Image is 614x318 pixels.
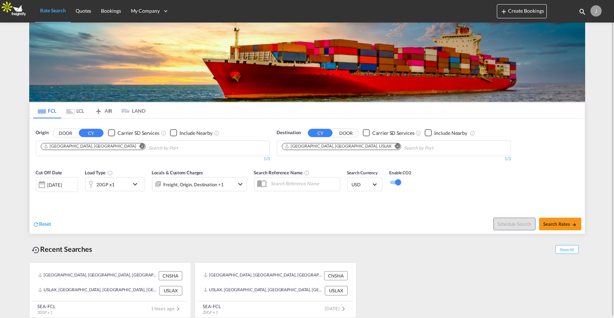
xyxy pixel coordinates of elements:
div: USLAX [325,286,348,295]
md-datepicker: Select [36,191,41,201]
button: Remove [135,143,145,150]
button: Note: By default Schedule search will only considerorigin ports, destination ports and cut off da... [493,218,536,230]
input: Chips input. [148,143,215,154]
div: 20GP x1icon-chevron-down [85,177,145,191]
div: USLAX, Los Angeles, CA, United States, North America, Americas [203,286,323,295]
md-chips-wrap: Chips container. Use arrow keys to select chips. [281,141,474,154]
div: [DATE] [36,177,78,192]
span: Search Rates [543,221,577,227]
div: SEA-FCL [203,303,221,310]
span: Load Type [85,170,113,175]
div: USLAX [159,286,182,295]
md-icon: icon-chevron-down [236,180,245,188]
md-tab-item: AIR [89,103,118,118]
span: [DATE] [325,306,348,311]
span: Enable CO2 [390,170,411,175]
div: Freight Origin Destination Factory Stuffing [164,180,224,189]
input: Chips input. [404,143,471,154]
div: 20GP x1 [97,180,115,189]
md-icon: icon-chevron-right [340,305,348,313]
div: CNSHA, Shanghai, China, Greater China & Far East Asia, Asia Pacific [38,271,157,280]
span: 20GP x 1 [38,310,52,314]
md-checkbox: Checkbox No Ink [170,129,213,137]
md-checkbox: Checkbox No Ink [363,129,414,137]
md-icon: icon-arrow-right [572,222,577,227]
span: Search Currency [347,170,378,175]
recent-search-card: [GEOGRAPHIC_DATA], [GEOGRAPHIC_DATA], [GEOGRAPHIC_DATA], [GEOGRAPHIC_DATA] & [GEOGRAPHIC_DATA], [... [195,262,356,318]
md-icon: Your search will be saved by the below given name [304,170,310,176]
span: Destination [277,129,301,136]
button: CY [308,129,333,137]
img: LCL+%26+FCL+BACKGROUND.png [29,20,585,102]
md-chips-wrap: Chips container. Use arrow keys to select chips. [40,141,218,154]
md-icon: icon-chevron-down [131,180,143,188]
button: DOOR [53,129,78,137]
span: Origin [36,129,49,136]
md-icon: Unchecked: Ignores neighbouring ports when fetching rates.Checked : Includes neighbouring ports w... [214,130,220,136]
div: CNSHA, Shanghai, China, Greater China & Far East Asia, Asia Pacific [203,271,322,280]
div: USLAX, Los Angeles, CA, United States, North America, Americas [38,286,158,295]
div: Los Angeles, CA, USLAX [284,143,392,149]
md-pagination-wrapper: Use the left and right arrow keys to navigate between tabs [33,103,146,118]
md-tab-item: LAND [118,103,146,118]
md-icon: Unchecked: Ignores neighbouring ports when fetching rates.Checked : Includes neighbouring ports w... [470,130,475,136]
button: Remove [390,143,401,150]
md-select: Select Currency: $ USDUnited States Dollar [351,179,379,189]
div: Carrier SD Services [118,130,159,137]
div: 1/3 [277,156,511,162]
md-checkbox: Checkbox No Ink [425,129,467,137]
button: Search Ratesicon-arrow-right [539,218,581,230]
span: USD [352,181,372,188]
span: 1 hours ago [151,306,183,311]
span: 20GP x 1 [203,310,218,314]
span: Locals & Custom Charges [152,170,203,175]
div: Recent Searches [29,241,95,257]
md-icon: Unchecked: Search for CY (Container Yard) services for all selected carriers.Checked : Search for... [161,130,166,136]
div: [DATE] [48,182,62,188]
span: Search Reference Name [254,170,310,175]
md-tab-item: FCL [33,103,61,118]
div: Include Nearby [179,130,213,137]
div: icon-refreshReset [33,220,51,228]
div: Include Nearby [434,130,467,137]
div: Press delete to remove this chip. [43,143,138,149]
md-icon: Unchecked: Search for CY (Container Yard) services for all selected carriers.Checked : Search for... [416,130,421,136]
div: OriginDOOR CY Checkbox No InkUnchecked: Search for CY (Container Yard) services for all selected ... [30,119,585,234]
div: Shanghai, CNSHA [43,143,136,149]
md-tab-item: LCL [61,103,89,118]
md-icon: icon-chevron-right [174,305,183,313]
div: Carrier SD Services [372,130,414,137]
span: Reset [39,221,51,227]
button: DOOR [334,129,358,137]
div: Freight Origin Destination Factory Stuffingicon-chevron-down [152,177,247,191]
div: CNSHA [324,271,348,280]
recent-search-card: [GEOGRAPHIC_DATA], [GEOGRAPHIC_DATA], [GEOGRAPHIC_DATA], [GEOGRAPHIC_DATA] & [GEOGRAPHIC_DATA], [... [29,262,191,318]
span: Cut Off Date [36,170,62,175]
div: CNSHA [159,271,182,280]
md-icon: icon-airplane [94,107,103,112]
div: 1/3 [36,156,270,162]
div: Press delete to remove this chip. [284,143,393,149]
md-checkbox: Checkbox No Ink [108,129,159,137]
input: Search Reference Name [267,178,340,189]
md-icon: icon-information-outline [107,170,113,176]
md-icon: icon-refresh [33,221,39,227]
md-icon: icon-backup-restore [32,246,40,254]
button: CY [79,129,103,137]
span: Show All [555,245,578,254]
div: SEA-FCL [38,303,56,310]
